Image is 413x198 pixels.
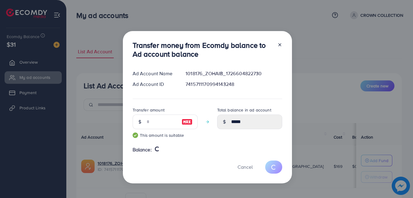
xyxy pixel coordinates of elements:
[133,146,152,153] span: Balance:
[133,132,198,138] small: This amount is suitable
[182,118,193,126] img: image
[238,164,253,170] span: Cancel
[133,133,138,138] img: guide
[133,41,272,58] h3: Transfer money from Ecomdy balance to Ad account balance
[133,107,165,113] label: Transfer amount
[230,161,260,174] button: Cancel
[181,81,287,88] div: 7415711170994143248
[181,70,287,77] div: 1018176_ZOHAIB_1726604822730
[217,107,271,113] label: Total balance in ad account
[128,81,181,88] div: Ad Account ID
[128,70,181,77] div: Ad Account Name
